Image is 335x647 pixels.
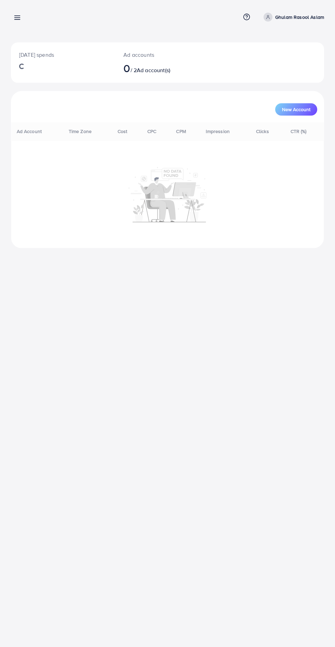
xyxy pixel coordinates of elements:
[275,103,317,116] button: New Account
[275,13,324,21] p: Ghulam Rasool Aslam
[123,62,185,75] h2: / 2
[282,107,310,112] span: New Account
[261,13,324,22] a: Ghulam Rasool Aslam
[123,51,185,59] p: Ad accounts
[123,60,130,76] span: 0
[19,51,107,59] p: [DATE] spends
[137,66,170,74] span: Ad account(s)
